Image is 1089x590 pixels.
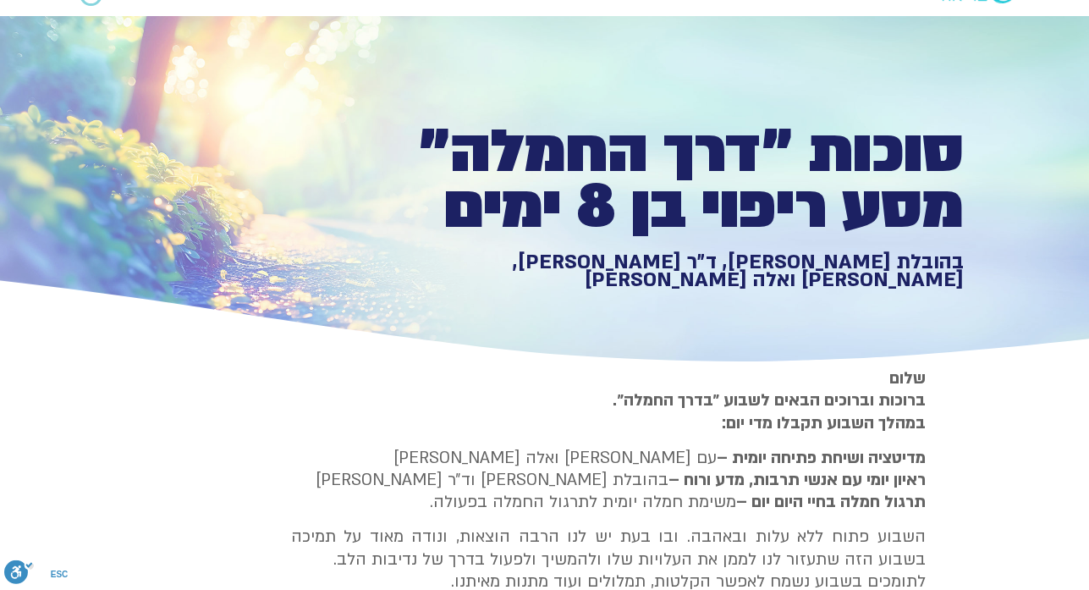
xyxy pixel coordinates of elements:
[291,447,926,514] p: עם [PERSON_NAME] ואלה [PERSON_NAME] בהובלת [PERSON_NAME] וד״ר [PERSON_NAME] משימת חמלה יומית לתרג...
[736,491,926,513] b: תרגול חמלה בחיי היום יום –
[717,447,926,469] strong: מדיטציה ושיחת פתיחה יומית –
[377,253,964,289] h1: בהובלת [PERSON_NAME], ד״ר [PERSON_NAME], [PERSON_NAME] ואלה [PERSON_NAME]
[889,367,926,389] strong: שלום
[377,124,964,235] h1: סוכות ״דרך החמלה״ מסע ריפוי בן 8 ימים
[668,469,926,491] b: ראיון יומי עם אנשי תרבות, מדע ורוח –
[613,389,926,433] strong: ברוכות וברוכים הבאים לשבוע ״בדרך החמלה״. במהלך השבוע תקבלו מדי יום:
